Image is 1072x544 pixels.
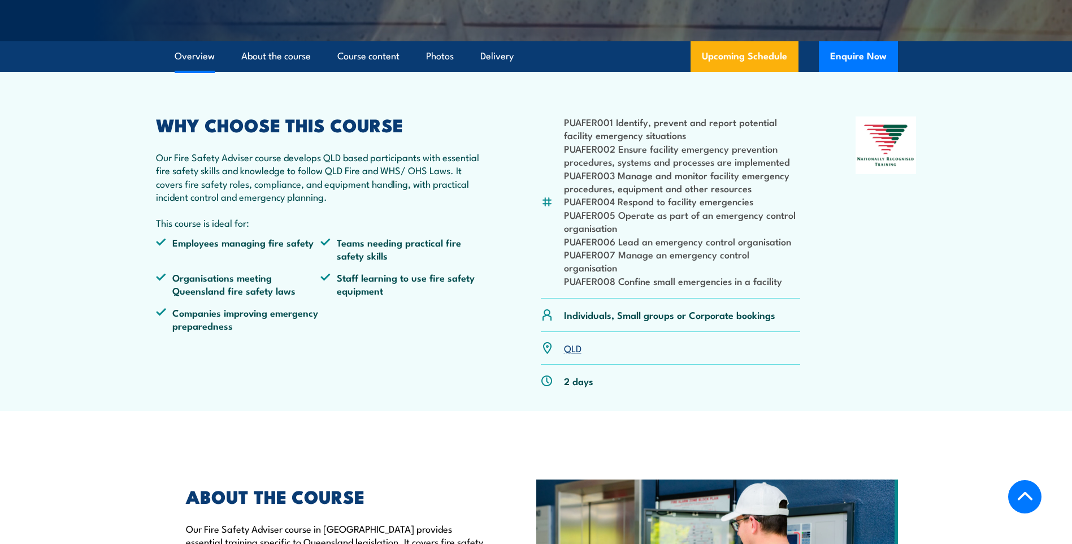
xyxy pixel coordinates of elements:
[156,150,486,204] p: Our Fire Safety Adviser course develops QLD based participants with essential fire safety skills ...
[564,195,801,208] li: PUAFER004 Respond to facility emergencies
[156,116,486,132] h2: WHY CHOOSE THIS COURSE
[564,308,775,321] p: Individuals, Small groups or Corporate bookings
[564,341,581,355] a: QLD
[564,208,801,235] li: PUAFER005 Operate as part of an emergency control organisation
[320,236,485,262] li: Teams needing practical fire safety skills
[564,374,593,387] p: 2 days
[320,271,485,297] li: Staff learning to use fire safety equipment
[564,235,801,248] li: PUAFER006 Lead an emergency control organisation
[819,41,898,72] button: Enquire Now
[426,41,454,71] a: Photos
[564,274,801,287] li: PUAFER008 Confine small emergencies in a facility
[156,306,321,333] li: Companies improving emergency preparedness
[480,41,514,71] a: Delivery
[156,271,321,297] li: Organisations meeting Queensland fire safety laws
[856,116,917,174] img: Nationally Recognised Training logo.
[564,115,801,142] li: PUAFER001 Identify, prevent and report potential facility emergency situations
[156,236,321,262] li: Employees managing fire safety
[241,41,311,71] a: About the course
[186,488,484,504] h2: ABOUT THE COURSE
[564,142,801,169] li: PUAFER002 Ensure facility emergency prevention procedures, systems and processes are implemented
[564,248,801,274] li: PUAFER007 Manage an emergency control organisation
[691,41,798,72] a: Upcoming Schedule
[337,41,400,71] a: Course content
[175,41,215,71] a: Overview
[156,216,486,229] p: This course is ideal for:
[564,169,801,195] li: PUAFER003 Manage and monitor facility emergency procedures, equipment and other resources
